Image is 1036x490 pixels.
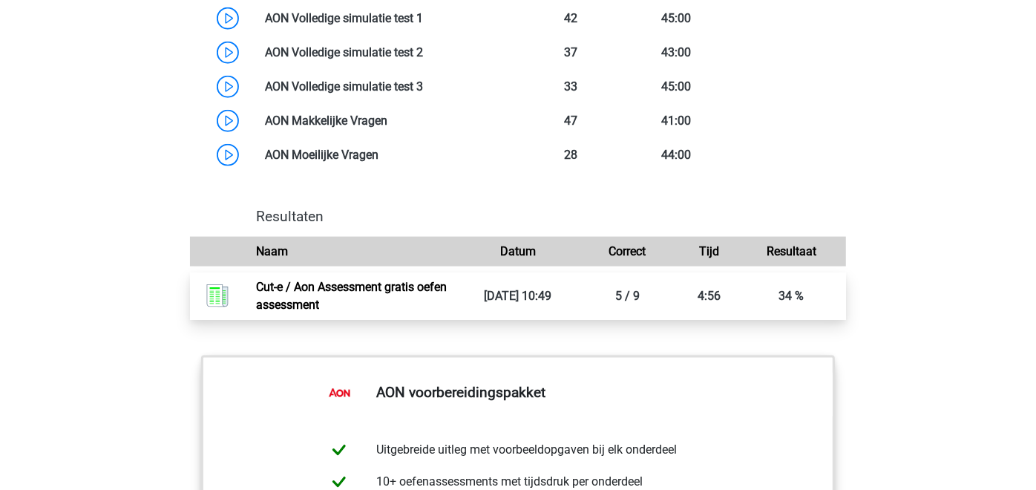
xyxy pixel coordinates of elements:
div: AON Volledige simulatie test 3 [254,78,518,96]
div: AON Volledige simulatie test 2 [254,44,518,62]
div: Correct [573,243,682,261]
div: Naam [245,243,464,261]
div: Datum [463,243,572,261]
div: Resultaat [737,243,846,261]
a: Cut-e / Aon Assessment gratis oefen assessment [256,280,447,312]
div: Tijd [682,243,737,261]
h4: Resultaten [256,208,835,225]
div: AON Moeilijke Vragen [254,146,518,164]
div: AON Makkelijke Vragen [254,112,518,130]
div: AON Volledige simulatie test 1 [254,10,518,27]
